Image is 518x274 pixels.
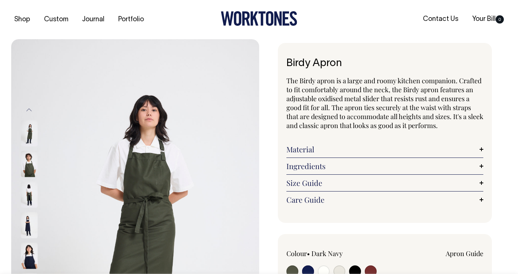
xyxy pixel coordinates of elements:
img: dark-navy [21,243,38,269]
img: olive [21,151,38,177]
a: Size Guide [286,178,484,187]
a: Portfolio [115,13,147,26]
h1: Birdy Apron [286,58,484,69]
a: Journal [79,13,107,26]
a: Material [286,145,484,154]
a: Ingredients [286,162,484,171]
img: dark-navy [21,212,38,239]
a: Care Guide [286,195,484,204]
img: olive [21,121,38,147]
a: Contact Us [420,13,461,25]
span: 0 [496,15,504,24]
a: Shop [11,13,33,26]
a: Your Bill0 [469,13,507,25]
div: Colour [286,249,365,258]
span: The Birdy apron is a large and roomy kitchen companion. Crafted to fit comfortably around the nec... [286,76,483,130]
label: Dark Navy [311,249,343,258]
img: olive [21,182,38,208]
a: Apron Guide [446,249,483,258]
button: Previous [23,102,35,118]
a: Custom [41,13,71,26]
span: • [307,249,310,258]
